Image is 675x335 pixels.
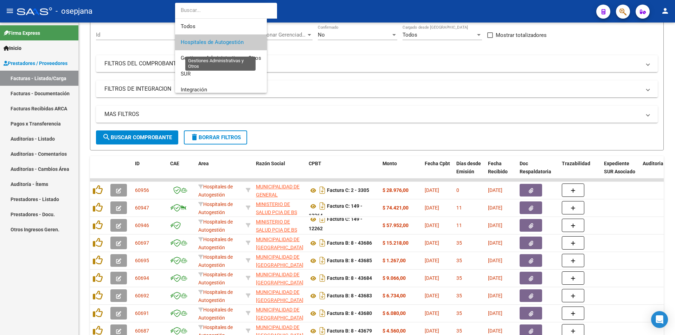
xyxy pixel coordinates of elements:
span: SUR [181,71,191,77]
div: Open Intercom Messenger [651,311,668,328]
span: Hospitales de Autogestión [181,39,244,45]
input: dropdown search [175,2,277,18]
span: Todos [181,19,261,34]
span: Gestiones Administrativas y Otros [181,55,261,61]
span: Integración [181,86,207,93]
